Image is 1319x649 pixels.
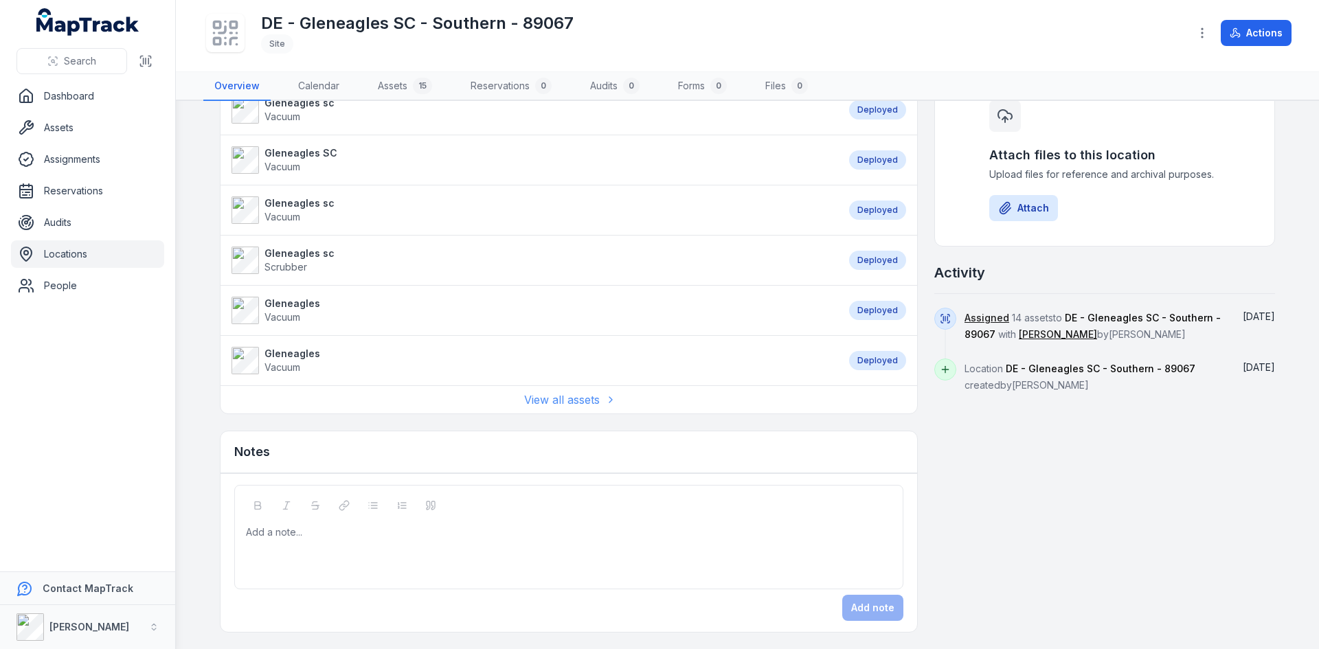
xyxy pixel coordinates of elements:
span: Location created by [PERSON_NAME] [965,363,1195,391]
a: Gleneagles scVacuum [232,196,835,224]
strong: Gleneagles SC [264,146,337,160]
a: Calendar [287,72,350,101]
a: Audits0 [579,72,651,101]
span: [DATE] [1243,310,1275,322]
span: DE - Gleneagles SC - Southern - 89067 [965,312,1221,340]
a: Assets15 [367,72,443,101]
span: Vacuum [264,111,300,122]
span: DE - Gleneagles SC - Southern - 89067 [1006,363,1195,374]
strong: Contact MapTrack [43,582,133,594]
h1: DE - Gleneagles SC - Southern - 89067 [261,12,574,34]
span: Vacuum [264,361,300,373]
div: Deployed [849,201,906,220]
a: Audits [11,209,164,236]
div: Deployed [849,351,906,370]
div: 15 [413,78,432,94]
div: 0 [710,78,727,94]
span: Vacuum [264,161,300,172]
div: Deployed [849,301,906,320]
strong: Gleneagles [264,297,320,310]
a: Gleneagles scScrubber [232,247,835,274]
time: 1/7/2025, 4:23:41 PM [1243,361,1275,373]
a: Gleneagles scVacuum [232,96,835,124]
a: Overview [203,72,271,101]
a: GleneaglesVacuum [232,297,835,324]
h3: Notes [234,442,270,462]
a: People [11,272,164,299]
a: Dashboard [11,82,164,110]
h3: Attach files to this location [989,146,1220,165]
a: Assets [11,114,164,141]
a: Reservations0 [460,72,563,101]
div: Site [261,34,293,54]
div: Deployed [849,100,906,119]
a: Forms0 [667,72,738,101]
time: 8/14/2025, 3:24:20 PM [1243,310,1275,322]
button: Actions [1221,20,1292,46]
a: Locations [11,240,164,268]
span: Search [64,54,96,68]
span: 14 assets to with by [PERSON_NAME] [965,312,1221,340]
div: Deployed [849,251,906,270]
a: Assignments [11,146,164,173]
a: Gleneagles SCVacuum [232,146,835,174]
strong: Gleneagles [264,347,320,361]
button: Search [16,48,127,74]
a: View all assets [524,391,613,408]
a: Reservations [11,177,164,205]
a: MapTrack [36,8,139,36]
strong: Gleneagles sc [264,96,335,110]
a: Files0 [754,72,819,101]
div: Deployed [849,150,906,170]
span: Vacuum [264,211,300,223]
span: Scrubber [264,261,307,273]
h2: Activity [934,263,985,282]
button: Attach [989,195,1058,221]
a: [PERSON_NAME] [1019,328,1097,341]
div: 0 [535,78,552,94]
span: [DATE] [1243,361,1275,373]
strong: Gleneagles sc [264,247,335,260]
strong: [PERSON_NAME] [49,621,129,633]
div: 0 [791,78,808,94]
a: GleneaglesVacuum [232,347,835,374]
span: Upload files for reference and archival purposes. [989,168,1220,181]
span: Vacuum [264,311,300,323]
strong: Gleneagles sc [264,196,335,210]
div: 0 [623,78,640,94]
a: Assigned [965,311,1009,325]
